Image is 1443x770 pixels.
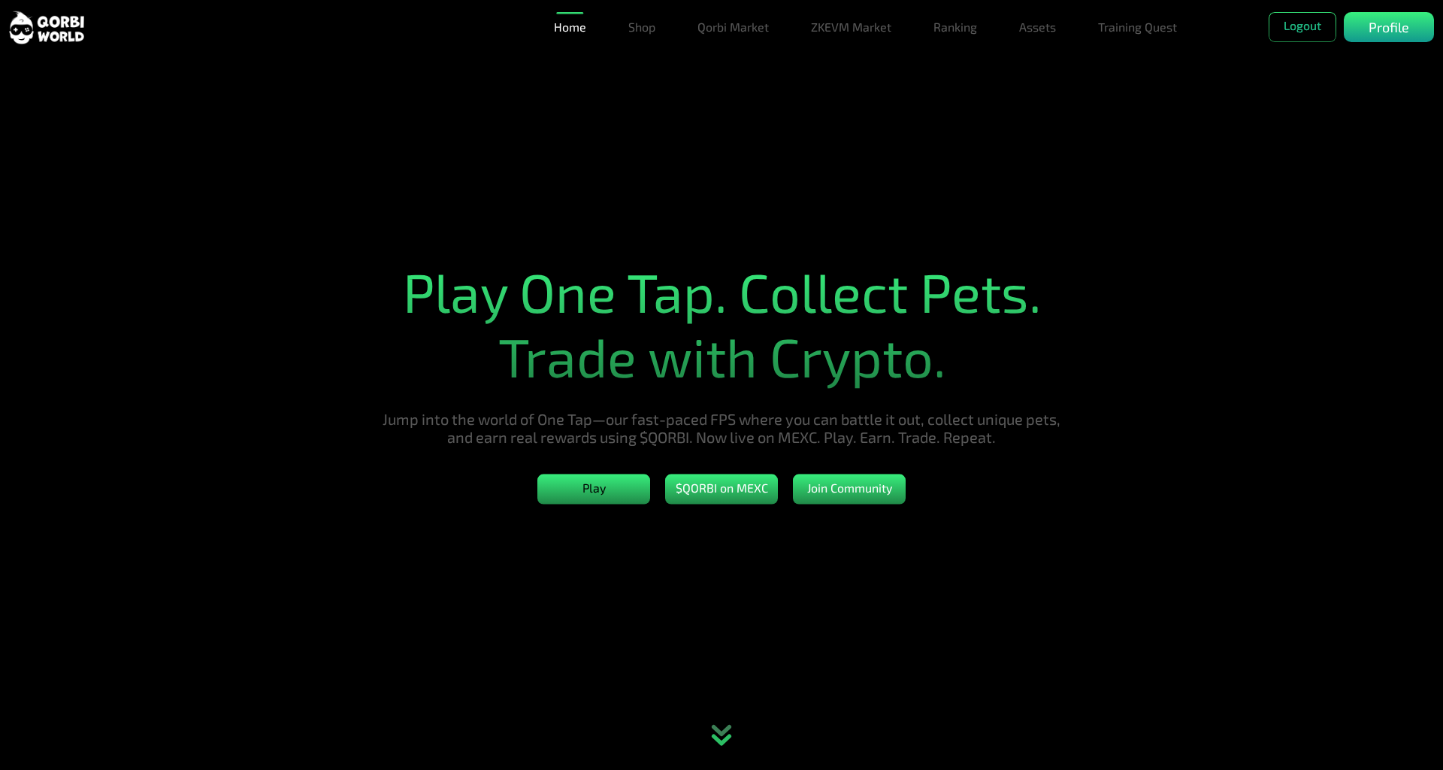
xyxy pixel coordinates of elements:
a: Training Quest [1092,12,1183,42]
a: Home [548,12,592,42]
a: Ranking [927,12,983,42]
h1: Play One Tap. Collect Pets. Trade with Crypto. [370,259,1073,389]
button: $QORBI on MEXC [665,474,778,504]
h5: Jump into the world of One Tap—our fast-paced FPS where you can battle it out, collect unique pet... [370,409,1073,445]
a: Qorbi Market [691,12,775,42]
a: ZKEVM Market [805,12,897,42]
button: Join Community [793,474,906,504]
img: sticky brand-logo [9,10,84,45]
a: Shop [622,12,661,42]
a: Assets [1013,12,1062,42]
div: animation [688,702,755,770]
button: Logout [1269,12,1336,42]
button: Play [537,474,650,504]
p: Profile [1369,17,1409,38]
